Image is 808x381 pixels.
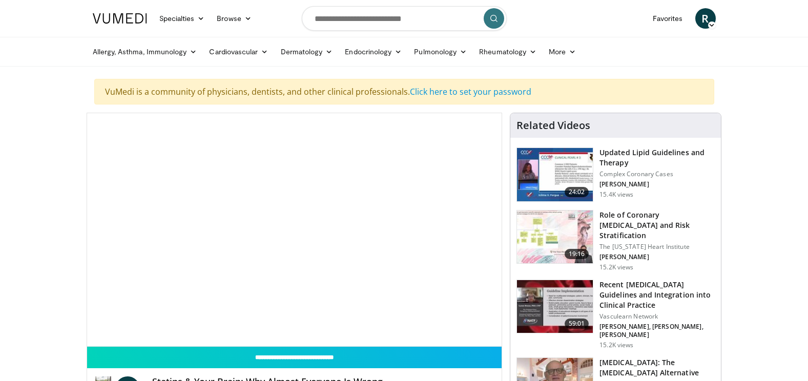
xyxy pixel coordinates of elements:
[599,190,633,199] p: 15.4K views
[408,41,473,62] a: Pulmonology
[565,249,589,259] span: 19:16
[599,341,633,349] p: 15.2K views
[275,41,339,62] a: Dermatology
[203,41,274,62] a: Cardiovascular
[599,253,715,261] p: [PERSON_NAME]
[153,8,211,29] a: Specialties
[599,243,715,251] p: The [US_STATE] Heart Institute
[302,6,507,31] input: Search topics, interventions
[516,147,715,202] a: 24:02 Updated Lipid Guidelines and Therapy Complex Coronary Cases [PERSON_NAME] 15.4K views
[599,323,715,339] p: [PERSON_NAME], [PERSON_NAME], [PERSON_NAME]
[517,210,593,264] img: 1efa8c99-7b8a-4ab5-a569-1c219ae7bd2c.150x105_q85_crop-smart_upscale.jpg
[599,210,715,241] h3: Role of Coronary [MEDICAL_DATA] and Risk Stratification
[695,8,716,29] a: R
[599,312,715,321] p: Vasculearn Network
[565,319,589,329] span: 59:01
[516,119,590,132] h4: Related Videos
[94,79,714,104] div: VuMedi is a community of physicians, dentists, and other clinical professionals.
[211,8,258,29] a: Browse
[599,170,715,178] p: Complex Coronary Cases
[599,147,715,168] h3: Updated Lipid Guidelines and Therapy
[647,8,689,29] a: Favorites
[93,13,147,24] img: VuMedi Logo
[517,280,593,333] img: 87825f19-cf4c-4b91-bba1-ce218758c6bb.150x105_q85_crop-smart_upscale.jpg
[517,148,593,201] img: 77f671eb-9394-4acc-bc78-a9f077f94e00.150x105_q85_crop-smart_upscale.jpg
[516,280,715,349] a: 59:01 Recent [MEDICAL_DATA] Guidelines and Integration into Clinical Practice Vasculearn Network ...
[543,41,582,62] a: More
[599,180,715,188] p: [PERSON_NAME]
[599,357,715,378] h3: [MEDICAL_DATA]: The [MEDICAL_DATA] Alternative
[87,113,502,347] video-js: Video Player
[565,187,589,197] span: 24:02
[516,210,715,271] a: 19:16 Role of Coronary [MEDICAL_DATA] and Risk Stratification The [US_STATE] Heart Institute [PER...
[473,41,543,62] a: Rheumatology
[599,280,715,310] h3: Recent [MEDICAL_DATA] Guidelines and Integration into Clinical Practice
[599,263,633,271] p: 15.2K views
[410,86,531,97] a: Click here to set your password
[339,41,408,62] a: Endocrinology
[87,41,203,62] a: Allergy, Asthma, Immunology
